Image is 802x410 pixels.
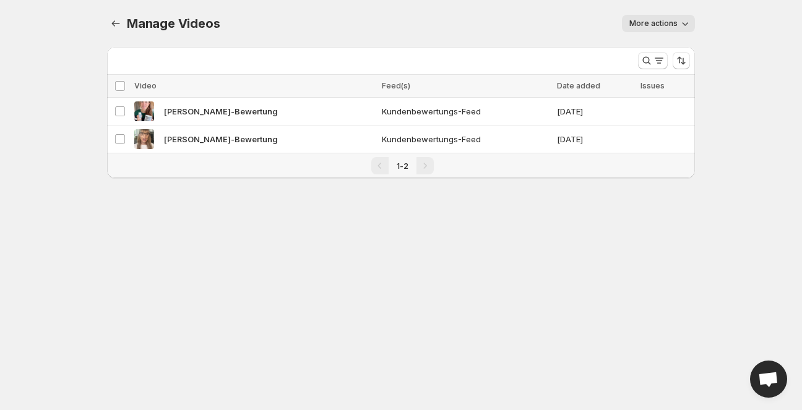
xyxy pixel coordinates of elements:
nav: Pagination [107,153,695,178]
button: Manage Videos [107,15,124,32]
span: Manage Videos [127,16,220,31]
span: More actions [629,19,678,28]
span: Date added [557,81,600,90]
td: [DATE] [553,126,637,153]
span: [PERSON_NAME]-Bewertung [164,133,277,145]
span: Video [134,81,157,90]
span: Issues [640,81,665,90]
span: 1-2 [397,161,408,171]
span: [PERSON_NAME]-Bewertung [164,105,277,117]
button: Search and filter results [638,52,668,69]
td: [DATE] [553,98,637,126]
span: Kundenbewertungs-Feed [382,133,550,145]
button: More actions [622,15,695,32]
span: Feed(s) [382,81,410,90]
img: Laura-Bewertung [134,101,154,121]
span: Kundenbewertungs-Feed [382,105,550,117]
button: Sort the results [673,52,690,69]
img: Nadine-Bewertung [134,129,154,149]
a: Open chat [750,361,787,398]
